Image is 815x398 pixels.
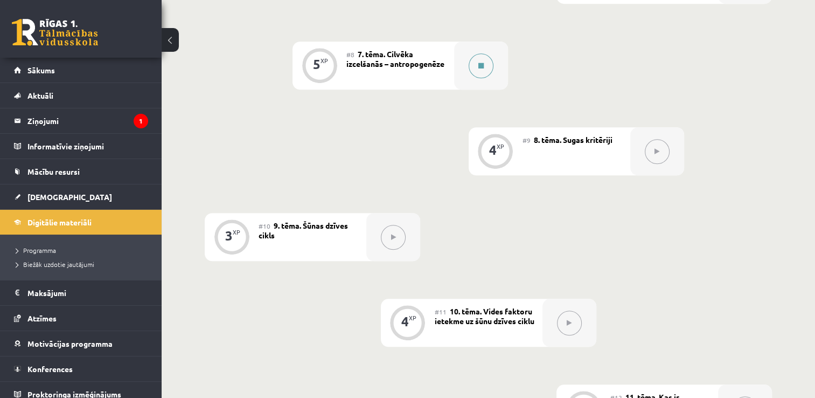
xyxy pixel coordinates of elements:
[14,210,148,235] a: Digitālie materiāli
[27,167,80,176] span: Mācību resursi
[14,159,148,184] a: Mācību resursi
[16,246,56,255] span: Programma
[435,306,534,326] span: 10. tēma. Vides faktoru ietekme uz šūnu dzīves ciklu
[313,59,321,69] div: 5
[27,91,53,100] span: Aktuāli
[27,364,73,374] span: Konferences
[489,145,497,155] div: 4
[27,108,148,133] legend: Ziņojumi
[497,143,504,149] div: XP
[27,65,55,75] span: Sākums
[233,229,240,235] div: XP
[435,307,447,316] span: #11
[259,221,348,240] span: 9. tēma. Šūnas dzīves cikls
[14,83,148,108] a: Aktuāli
[14,306,148,331] a: Atzīmes
[321,58,328,64] div: XP
[16,245,151,255] a: Programma
[409,315,416,321] div: XP
[134,114,148,128] i: 1
[16,259,151,269] a: Biežāk uzdotie jautājumi
[14,134,148,159] a: Informatīvie ziņojumi
[346,50,354,59] span: #8
[14,108,148,133] a: Ziņojumi1
[14,184,148,209] a: [DEMOGRAPHIC_DATA]
[401,317,409,326] div: 4
[534,135,612,145] span: 8. tēma. Sugas kritēriji
[27,313,57,323] span: Atzīmes
[259,222,270,230] span: #10
[12,19,98,46] a: Rīgas 1. Tālmācības vidusskola
[346,49,444,68] span: 7. tēma. Cilvēka izcelšanās – antropogenēze
[27,192,112,202] span: [DEMOGRAPHIC_DATA]
[27,339,113,348] span: Motivācijas programma
[27,217,92,227] span: Digitālie materiāli
[27,134,148,159] legend: Informatīvie ziņojumi
[14,58,148,83] a: Sākums
[225,231,233,241] div: 3
[14,331,148,356] a: Motivācijas programma
[14,280,148,305] a: Maksājumi
[16,260,94,269] span: Biežāk uzdotie jautājumi
[27,280,148,305] legend: Maksājumi
[14,356,148,381] a: Konferences
[523,136,531,145] span: #9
